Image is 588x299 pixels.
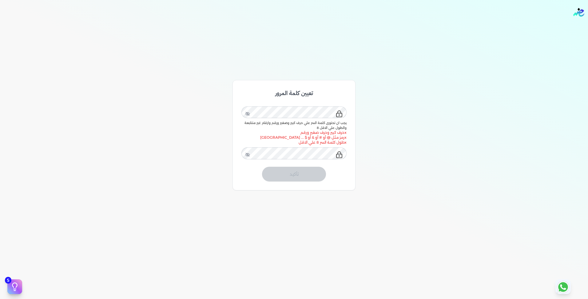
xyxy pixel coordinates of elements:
h1: تعيين كلمة المرور [241,89,347,98]
span: x [344,135,347,140]
span: x [344,130,347,135]
p: حرف كبير وحرف صغير ورقم [241,130,347,135]
span: x [344,140,347,145]
p: طول كلمة السر 8 علي الاقل [241,140,347,145]
span: 5 [5,277,11,284]
button: 5 [7,279,22,294]
img: logo [573,8,584,17]
div: يجب ان تحتوى كلمة السر علي حرف كبير وصغير ورقم وارقام غير متتابعة والطول علي الاقل 8 [241,121,347,130]
p: رمز مثل @ أو # أو & أو $ ... [GEOGRAPHIC_DATA] [241,135,347,140]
